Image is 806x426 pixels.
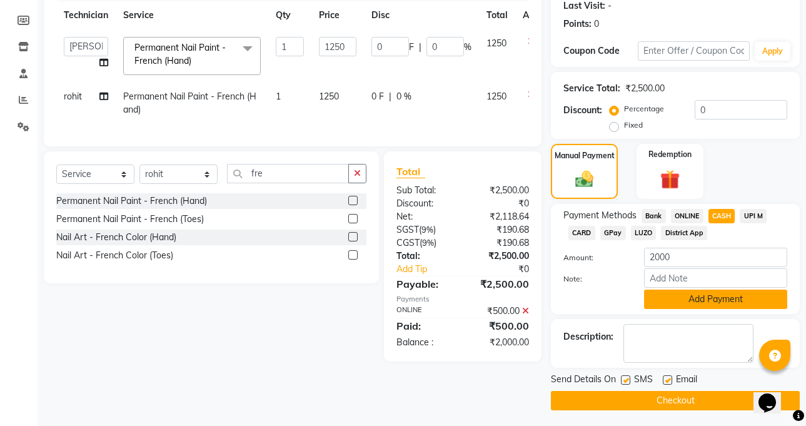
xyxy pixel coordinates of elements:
span: 9% [422,238,434,248]
img: _cash.svg [570,169,599,190]
span: Payment Methods [563,209,637,222]
input: Enter Offer / Coupon Code [638,41,750,61]
label: Note: [554,273,635,285]
span: 0 F [371,90,384,103]
div: ₹2,500.00 [463,276,538,292]
div: ₹190.68 [463,223,538,236]
th: Action [515,1,557,29]
th: Total [479,1,515,29]
div: Net: [387,210,463,223]
div: ₹190.68 [463,236,538,250]
label: Redemption [648,149,692,160]
div: Description: [563,330,613,343]
div: ₹2,500.00 [463,250,538,263]
input: Amount [644,248,787,267]
span: SGST [396,224,419,235]
span: GPay [600,226,626,240]
span: LUZO [631,226,657,240]
span: CARD [568,226,595,240]
span: rohit [64,91,82,102]
div: Coupon Code [563,44,638,58]
label: Amount: [554,252,635,263]
span: UPI M [740,209,767,223]
span: | [419,41,421,54]
th: Qty [268,1,311,29]
span: Email [676,373,697,388]
input: Search or Scan [227,164,349,183]
div: ₹2,500.00 [625,82,665,95]
span: | [389,90,391,103]
span: 1250 [486,91,506,102]
div: ₹500.00 [463,318,538,333]
div: ₹0 [463,197,538,210]
span: CASH [708,209,735,223]
div: Permanent Nail Paint - French (Hand) [56,195,207,208]
span: 1250 [319,91,339,102]
div: ₹500.00 [463,305,538,318]
input: Add Note [644,268,787,288]
a: Add Tip [387,263,475,276]
div: ₹2,118.64 [463,210,538,223]
span: SMS [634,373,653,388]
span: ONLINE [671,209,703,223]
div: Paid: [387,318,463,333]
div: Nail Art - French Color (Toes) [56,249,173,262]
div: Total: [387,250,463,263]
button: Apply [755,42,790,61]
span: 1250 [486,38,506,49]
button: Checkout [551,391,800,410]
th: Service [116,1,268,29]
a: x [191,55,197,66]
span: Bank [642,209,666,223]
div: Nail Art - French Color (Hand) [56,231,176,244]
div: ₹2,000.00 [463,336,538,349]
th: Price [311,1,364,29]
label: Fixed [624,119,643,131]
div: Payments [396,294,529,305]
div: ₹2,500.00 [463,184,538,197]
span: 1 [276,91,281,102]
span: CGST [396,237,420,248]
div: Service Total: [563,82,620,95]
th: Technician [56,1,116,29]
div: ( ) [387,236,463,250]
span: % [464,41,471,54]
th: Disc [364,1,479,29]
div: Discount: [387,197,463,210]
span: Send Details On [551,373,616,388]
div: Points: [563,18,592,31]
img: _gift.svg [654,168,685,191]
div: ONLINE [387,305,463,318]
div: ( ) [387,223,463,236]
div: ₹0 [475,263,538,276]
div: Permanent Nail Paint - French (Toes) [56,213,204,226]
span: F [409,41,414,54]
span: Permanent Nail Paint - French (Hand) [134,42,226,66]
label: Percentage [624,103,664,114]
span: 9% [421,225,433,235]
label: Manual Payment [555,150,615,161]
iframe: chat widget [753,376,793,413]
div: Payable: [387,276,463,292]
div: Sub Total: [387,184,463,197]
div: Balance : [387,336,463,349]
span: 0 % [396,90,411,103]
button: Add Payment [644,290,787,309]
div: 0 [594,18,599,31]
span: Total [396,165,425,178]
div: Discount: [563,104,602,117]
span: District App [661,226,707,240]
span: Permanent Nail Paint - French (Hand) [123,91,256,115]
